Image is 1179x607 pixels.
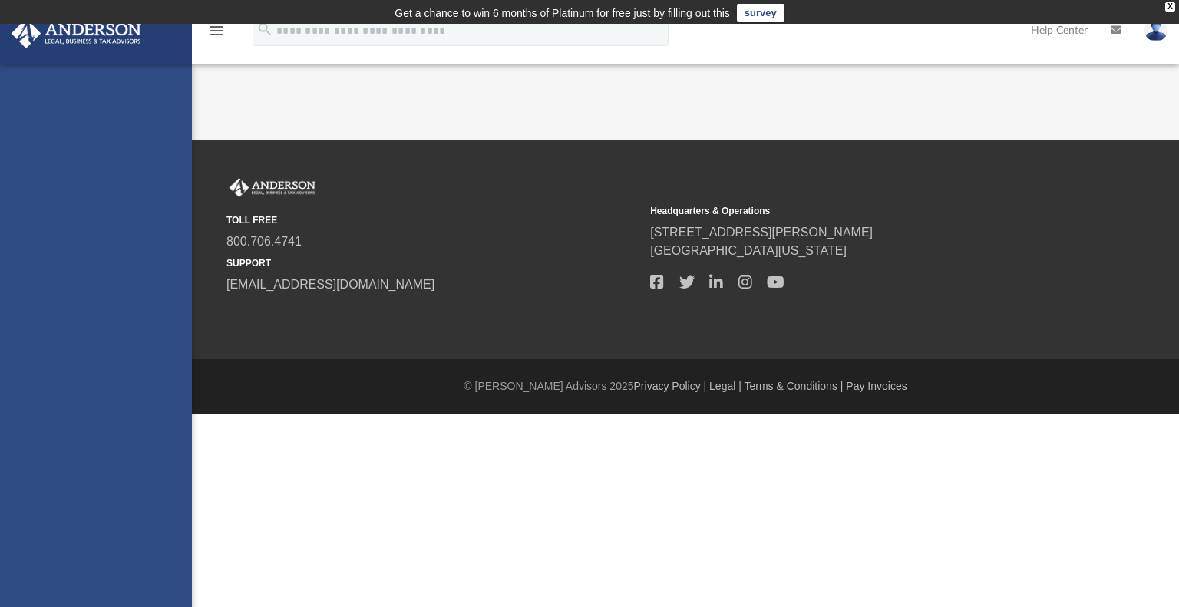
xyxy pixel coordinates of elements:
img: User Pic [1144,19,1167,41]
a: [GEOGRAPHIC_DATA][US_STATE] [650,244,847,257]
div: Get a chance to win 6 months of Platinum for free just by filling out this [395,4,730,22]
a: menu [207,29,226,40]
i: menu [207,21,226,40]
img: Anderson Advisors Platinum Portal [226,178,319,198]
img: Anderson Advisors Platinum Portal [7,18,146,48]
i: search [256,21,273,38]
div: close [1165,2,1175,12]
small: SUPPORT [226,256,639,270]
a: [STREET_ADDRESS][PERSON_NAME] [650,226,873,239]
div: © [PERSON_NAME] Advisors 2025 [192,378,1179,394]
a: Legal | [709,380,741,392]
a: Terms & Conditions | [745,380,844,392]
a: 800.706.4741 [226,235,302,248]
a: Pay Invoices [846,380,907,392]
a: [EMAIL_ADDRESS][DOMAIN_NAME] [226,278,434,291]
small: TOLL FREE [226,213,639,227]
a: Privacy Policy | [634,380,707,392]
a: survey [737,4,784,22]
small: Headquarters & Operations [650,204,1063,218]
